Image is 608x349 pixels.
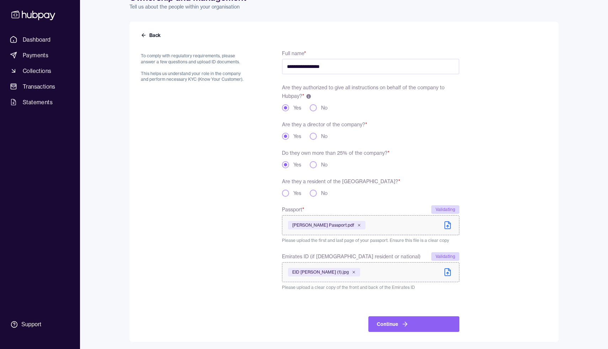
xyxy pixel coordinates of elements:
[7,64,73,77] a: Collections
[21,321,41,328] div: Support
[321,161,327,168] label: No
[7,33,73,46] a: Dashboard
[293,190,301,197] label: Yes
[23,51,48,59] span: Payments
[23,35,51,44] span: Dashboard
[282,150,390,156] label: Do they own more than 25% of the company?
[141,53,248,83] p: To comply with regulatory requirements, please answer a few questions and upload ID documents. Th...
[293,104,301,111] label: Yes
[282,238,449,243] span: Please upload the first and last page of your passport. Ensure this file is a clear copy
[7,317,73,332] a: Support
[7,49,73,62] a: Payments
[23,67,51,75] span: Collections
[321,190,327,197] label: No
[23,82,55,91] span: Transactions
[292,269,349,275] span: EID [PERSON_NAME] (1).jpg
[431,252,459,261] div: Validating
[129,3,559,10] p: Tell us about the people within your organisation
[282,205,304,214] span: Passport
[141,32,162,39] button: Back
[282,252,421,261] span: Emirates ID (if [DEMOGRAPHIC_DATA] resident or national)
[293,161,301,168] label: Yes
[7,96,73,109] a: Statements
[282,84,444,99] span: Are they authorized to give all instructions on behalf of the company to Hubpay?
[321,133,327,140] label: No
[431,205,459,214] div: Validating
[368,316,459,332] button: Continue
[23,98,53,106] span: Statements
[282,121,367,128] label: Are they a director of the company?
[282,50,306,57] label: Full name
[282,178,400,185] label: Are they a resident of the [GEOGRAPHIC_DATA]?
[7,80,73,93] a: Transactions
[282,285,415,290] span: Please upload a clear copy of the front and back of the Emirates ID
[293,133,301,140] label: Yes
[292,222,354,228] span: [PERSON_NAME] Passport.pdf
[321,104,327,111] label: No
